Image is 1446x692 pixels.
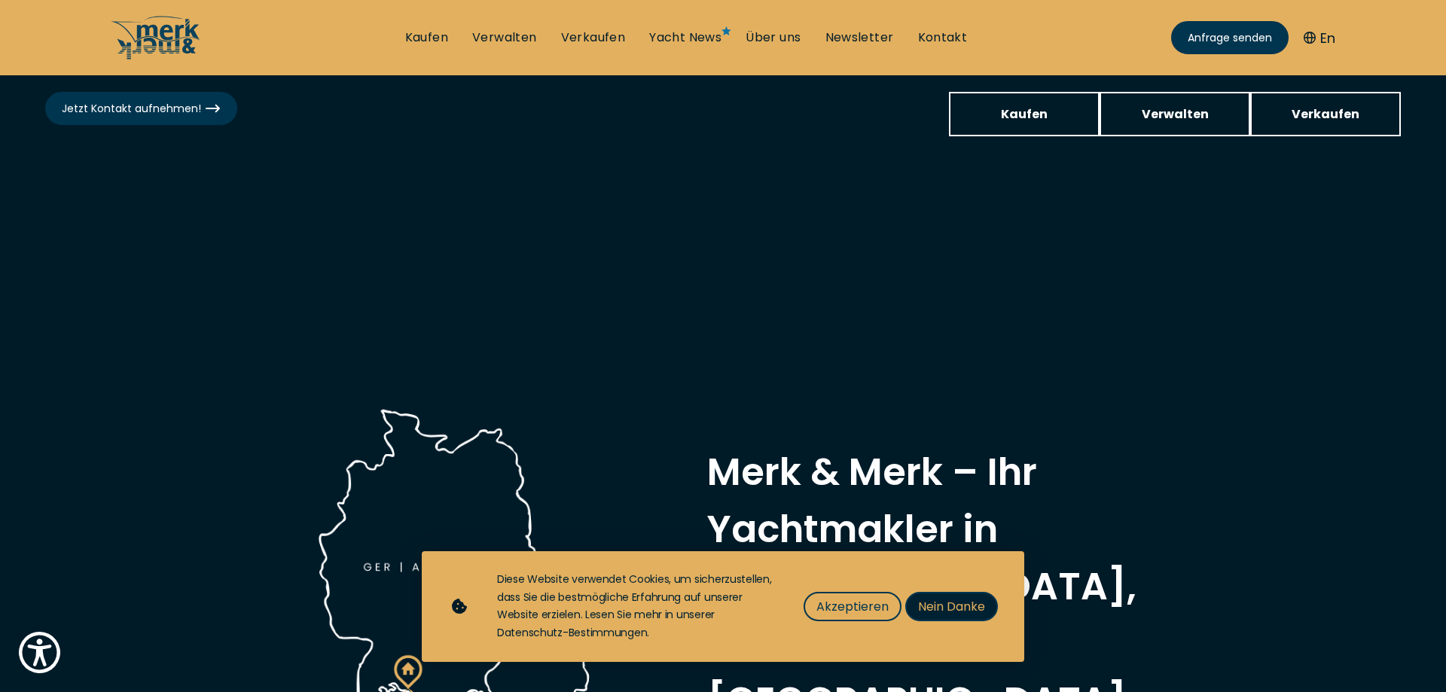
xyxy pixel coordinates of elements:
[1142,105,1209,123] span: Verwalten
[561,29,626,46] a: Verkaufen
[497,571,773,642] div: Diese Website verwendet Cookies, um sicherzustellen, dass Sie die bestmögliche Erfahrung auf unse...
[1188,30,1272,46] span: Anfrage senden
[905,592,998,621] button: Nein Danke
[825,29,894,46] a: Newsletter
[405,29,448,46] a: Kaufen
[1250,92,1401,136] a: Verkaufen
[472,29,537,46] a: Verwalten
[1292,105,1359,123] span: Verkaufen
[1100,92,1250,136] a: Verwalten
[949,92,1100,136] a: Kaufen
[649,29,721,46] a: Yacht News
[816,597,889,616] span: Akzeptieren
[15,628,64,677] button: Show Accessibility Preferences
[1171,21,1289,54] a: Anfrage senden
[62,101,221,117] span: Jetzt Kontakt aufnehmen!
[497,625,647,640] a: Datenschutz-Bestimmungen
[804,592,901,621] button: Akzeptieren
[918,29,968,46] a: Kontakt
[918,597,985,616] span: Nein Danke
[1304,28,1335,48] button: En
[1001,105,1048,123] span: Kaufen
[45,92,237,125] a: Jetzt Kontakt aufnehmen!
[746,29,801,46] a: Über uns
